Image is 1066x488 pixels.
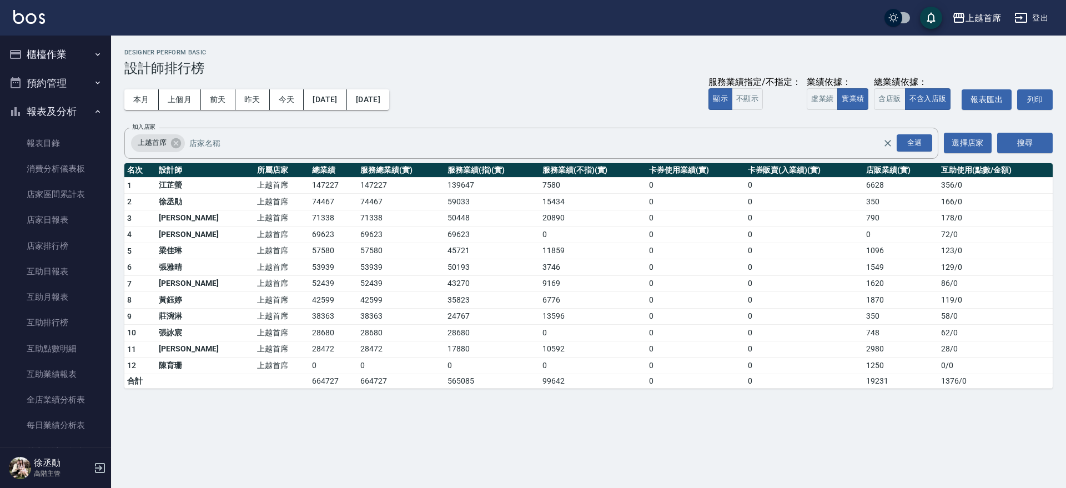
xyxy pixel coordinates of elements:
td: 20890 [540,210,646,227]
td: 張雅晴 [156,259,254,276]
span: 6 [127,263,132,271]
td: 69623 [445,227,540,243]
th: 店販業績(實) [863,163,938,178]
td: 1870 [863,292,938,309]
td: 上越首席 [254,275,309,292]
span: 4 [127,230,132,239]
td: [PERSON_NAME] [156,341,254,358]
td: 147227 [309,177,358,194]
td: 上越首席 [254,227,309,243]
td: 0 [745,275,863,292]
td: 62 / 0 [938,325,1053,341]
td: 664727 [309,374,358,388]
td: 9169 [540,275,646,292]
button: 虛業績 [807,88,838,110]
td: 0 [745,341,863,358]
td: 28472 [309,341,358,358]
td: 28 / 0 [938,341,1053,358]
td: 42599 [309,292,358,309]
td: 7580 [540,177,646,194]
a: 消費分析儀表板 [4,156,107,182]
h2: Designer Perform Basic [124,49,1053,56]
td: 15434 [540,194,646,210]
button: 本月 [124,89,159,110]
td: 45721 [445,243,540,259]
td: 119 / 0 [938,292,1053,309]
td: 28680 [445,325,540,341]
td: 50448 [445,210,540,227]
a: 報表目錄 [4,130,107,156]
td: 57580 [309,243,358,259]
a: 互助排行榜 [4,310,107,335]
td: 上越首席 [254,308,309,325]
label: 加入店家 [132,123,155,131]
td: [PERSON_NAME] [156,210,254,227]
button: [DATE] [347,89,389,110]
td: 71338 [309,210,358,227]
button: Open [894,132,934,154]
span: 5 [127,246,132,255]
button: 顯示 [708,88,732,110]
a: 全店業績分析表 [4,387,107,412]
td: 上越首席 [254,259,309,276]
th: 設計師 [156,163,254,178]
td: 0 [445,358,540,374]
td: 上越首席 [254,325,309,341]
td: 28680 [358,325,444,341]
td: 上越首席 [254,243,309,259]
td: 72 / 0 [938,227,1053,243]
th: 服務業績(不指)(實) [540,163,646,178]
td: 74467 [358,194,444,210]
a: 營業統計分析表 [4,439,107,464]
button: save [920,7,942,29]
td: 0 [745,210,863,227]
span: 10 [127,328,137,337]
td: 黃鈺婷 [156,292,254,309]
td: 86 / 0 [938,275,1053,292]
td: 莊涴淋 [156,308,254,325]
td: 28680 [309,325,358,341]
td: 0 [745,243,863,259]
td: 3746 [540,259,646,276]
th: 服務業績(指)(實) [445,163,540,178]
div: 總業績依據： [874,77,956,88]
td: 0 [646,210,745,227]
td: 上越首席 [254,210,309,227]
button: 不顯示 [732,88,763,110]
td: 0 [745,308,863,325]
td: [PERSON_NAME] [156,275,254,292]
td: 6776 [540,292,646,309]
td: 1096 [863,243,938,259]
td: 53939 [309,259,358,276]
td: 0 [745,259,863,276]
button: 今天 [270,89,304,110]
td: 0 [745,177,863,194]
h5: 徐丞勛 [34,457,90,469]
td: 166 / 0 [938,194,1053,210]
th: 總業績 [309,163,358,178]
td: 0 [540,325,646,341]
td: 0 [646,308,745,325]
td: 69623 [309,227,358,243]
td: 0 [745,194,863,210]
td: 1376 / 0 [938,374,1053,388]
a: 互助月報表 [4,284,107,310]
td: 38363 [358,308,444,325]
td: 0 [745,374,863,388]
span: 8 [127,295,132,304]
th: 卡券販賣(入業績)(實) [745,163,863,178]
button: 上越首席 [948,7,1005,29]
td: 123 / 0 [938,243,1053,259]
td: [PERSON_NAME] [156,227,254,243]
td: 71338 [358,210,444,227]
td: 張詠宸 [156,325,254,341]
td: 0 [646,243,745,259]
p: 高階主管 [34,469,90,479]
th: 名次 [124,163,156,178]
a: 報表匯出 [962,89,1012,110]
a: 互助業績報表 [4,361,107,387]
td: 0 [646,292,745,309]
th: 互助使用(點數/金額) [938,163,1053,178]
button: 搜尋 [997,133,1053,153]
td: 13596 [540,308,646,325]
